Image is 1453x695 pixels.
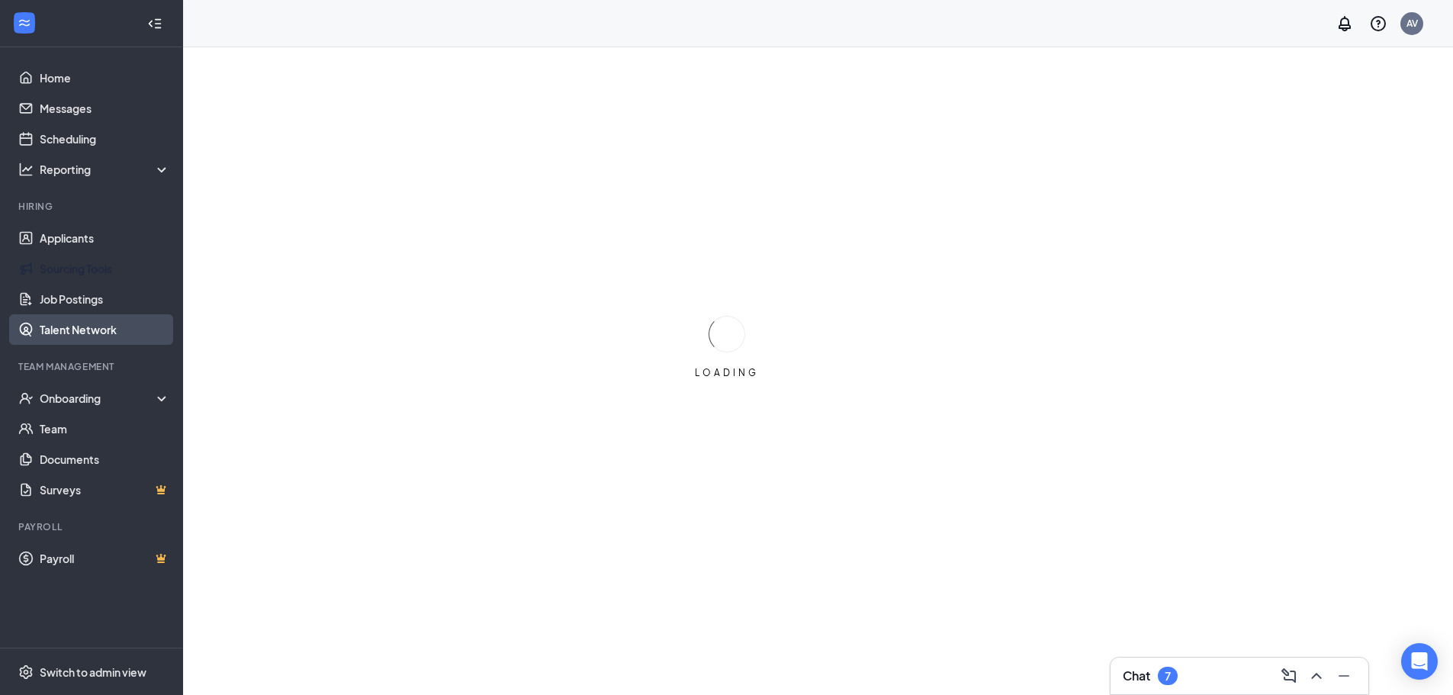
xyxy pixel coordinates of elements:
a: Applicants [40,223,170,253]
a: Sourcing Tools [40,253,170,284]
svg: QuestionInfo [1369,14,1387,33]
div: Switch to admin view [40,664,146,680]
svg: ChevronUp [1307,667,1326,685]
div: Onboarding [40,391,157,406]
div: Hiring [18,200,167,213]
a: Team [40,413,170,444]
a: Messages [40,93,170,124]
div: 7 [1165,670,1171,683]
svg: Collapse [147,16,162,31]
svg: WorkstreamLogo [17,15,32,31]
div: Open Intercom Messenger [1401,643,1438,680]
svg: Notifications [1336,14,1354,33]
svg: Analysis [18,162,34,177]
a: SurveysCrown [40,475,170,505]
a: Talent Network [40,314,170,345]
svg: Minimize [1335,667,1353,685]
div: AV [1406,17,1418,30]
div: Reporting [40,162,171,177]
h3: Chat [1123,668,1150,684]
a: PayrollCrown [40,543,170,574]
a: Scheduling [40,124,170,154]
svg: Settings [18,664,34,680]
button: Minimize [1332,664,1356,688]
a: Job Postings [40,284,170,314]
a: Home [40,63,170,93]
button: ComposeMessage [1277,664,1301,688]
svg: UserCheck [18,391,34,406]
div: Payroll [18,520,167,533]
button: ChevronUp [1304,664,1329,688]
div: LOADING [689,366,765,379]
a: Documents [40,444,170,475]
svg: ComposeMessage [1280,667,1298,685]
div: Team Management [18,360,167,373]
